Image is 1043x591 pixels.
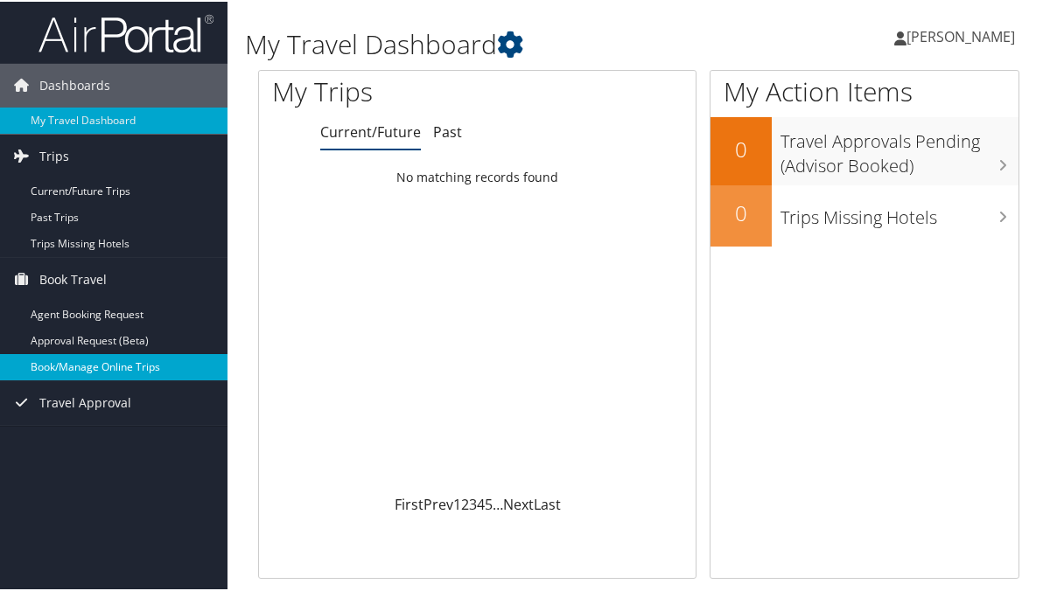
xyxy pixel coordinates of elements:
[272,72,500,108] h1: My Trips
[894,9,1032,61] a: [PERSON_NAME]
[39,379,131,423] span: Travel Approval
[39,256,107,300] span: Book Travel
[477,493,485,512] a: 4
[780,119,1018,177] h3: Travel Approvals Pending (Advisor Booked)
[320,121,421,140] a: Current/Future
[39,62,110,106] span: Dashboards
[534,493,561,512] a: Last
[710,184,1018,245] a: 0Trips Missing Hotels
[906,25,1015,45] span: [PERSON_NAME]
[469,493,477,512] a: 3
[38,11,213,52] img: airportal-logo.png
[503,493,534,512] a: Next
[710,115,1018,183] a: 0Travel Approvals Pending (Advisor Booked)
[710,72,1018,108] h1: My Action Items
[39,133,69,177] span: Trips
[395,493,423,512] a: First
[423,493,453,512] a: Prev
[780,195,1018,228] h3: Trips Missing Hotels
[461,493,469,512] a: 2
[259,160,696,191] td: No matching records found
[493,493,503,512] span: …
[245,24,770,61] h1: My Travel Dashboard
[485,493,493,512] a: 5
[710,133,772,163] h2: 0
[453,493,461,512] a: 1
[433,121,462,140] a: Past
[710,197,772,226] h2: 0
